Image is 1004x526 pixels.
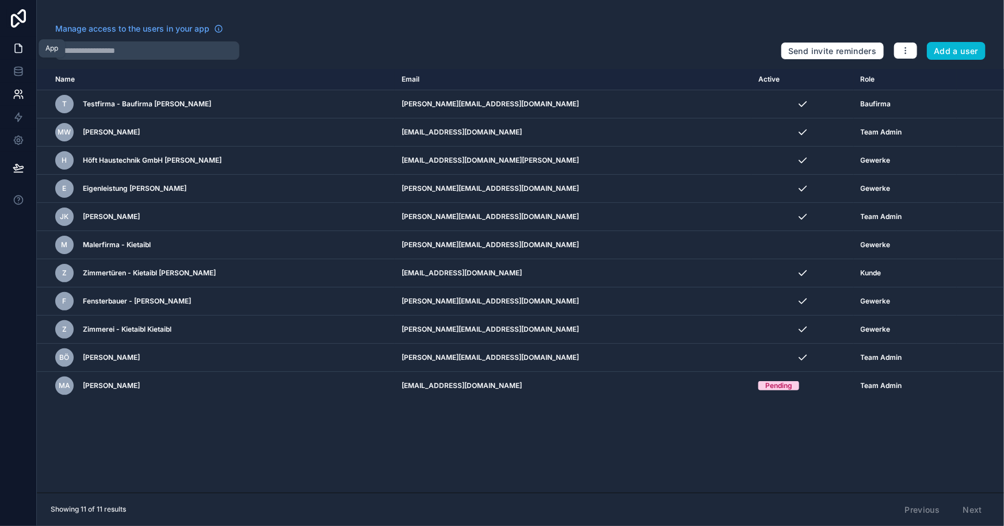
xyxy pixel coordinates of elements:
span: [PERSON_NAME] [83,381,140,390]
span: BÖ [60,353,70,362]
div: scrollable content [37,69,1004,493]
a: Manage access to the users in your app [55,23,223,34]
div: Pending [765,381,792,390]
span: Gewerke [861,240,891,249]
span: Eigenleistung [PERSON_NAME] [83,184,186,193]
td: [PERSON_NAME][EMAIL_ADDRESS][DOMAIN_NAME] [395,231,751,259]
th: Active [751,69,853,90]
span: Kunde [861,268,881,278]
span: [PERSON_NAME] [83,128,140,137]
td: [EMAIL_ADDRESS][DOMAIN_NAME][PERSON_NAME] [395,147,751,175]
button: Send invite reminders [781,42,884,60]
span: Team Admin [861,212,902,221]
span: Testfirma - Baufirma [PERSON_NAME] [83,99,211,109]
span: Manage access to the users in your app [55,23,209,34]
span: Gewerke [861,297,891,306]
td: [PERSON_NAME][EMAIL_ADDRESS][DOMAIN_NAME] [395,175,751,203]
span: Z [62,325,67,334]
span: Baufirma [861,99,891,109]
span: JK [60,212,69,221]
span: Team Admin [861,353,902,362]
span: M [62,240,68,249]
span: T [62,99,67,109]
th: Role [854,69,957,90]
span: MW [58,128,71,137]
span: H [62,156,67,165]
span: E [63,184,67,193]
span: Showing 11 of 11 results [51,505,126,514]
span: Team Admin [861,128,902,137]
span: Z [62,268,67,278]
td: [PERSON_NAME][EMAIL_ADDRESS][DOMAIN_NAME] [395,90,751,118]
th: Email [395,69,751,90]
button: Add a user [927,42,986,60]
td: [PERSON_NAME][EMAIL_ADDRESS][DOMAIN_NAME] [395,287,751,316]
span: Zimmertüren - Kietaibl [PERSON_NAME] [83,268,216,278]
td: [EMAIL_ADDRESS][DOMAIN_NAME] [395,118,751,147]
span: Zimmerei - Kietaibl Kietaibl [83,325,171,334]
span: Höft Haustechnik GmbH [PERSON_NAME] [83,156,222,165]
th: Name [37,69,395,90]
span: F [63,297,67,306]
td: [PERSON_NAME][EMAIL_ADDRESS][DOMAIN_NAME] [395,203,751,231]
span: Gewerke [861,325,891,334]
td: [PERSON_NAME][EMAIL_ADDRESS][DOMAIN_NAME] [395,316,751,344]
td: [EMAIL_ADDRESS][DOMAIN_NAME] [395,259,751,287]
span: Malerfirma - Kietaibl [83,240,151,249]
span: Team Admin [861,381,902,390]
span: [PERSON_NAME] [83,353,140,362]
span: Fensterbauer - [PERSON_NAME] [83,297,191,306]
span: [PERSON_NAME] [83,212,140,221]
td: [EMAIL_ADDRESS][DOMAIN_NAME] [395,372,751,400]
td: [PERSON_NAME][EMAIL_ADDRESS][DOMAIN_NAME] [395,344,751,372]
div: App [45,44,58,53]
span: Gewerke [861,184,891,193]
span: Gewerke [861,156,891,165]
span: MA [59,381,70,390]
